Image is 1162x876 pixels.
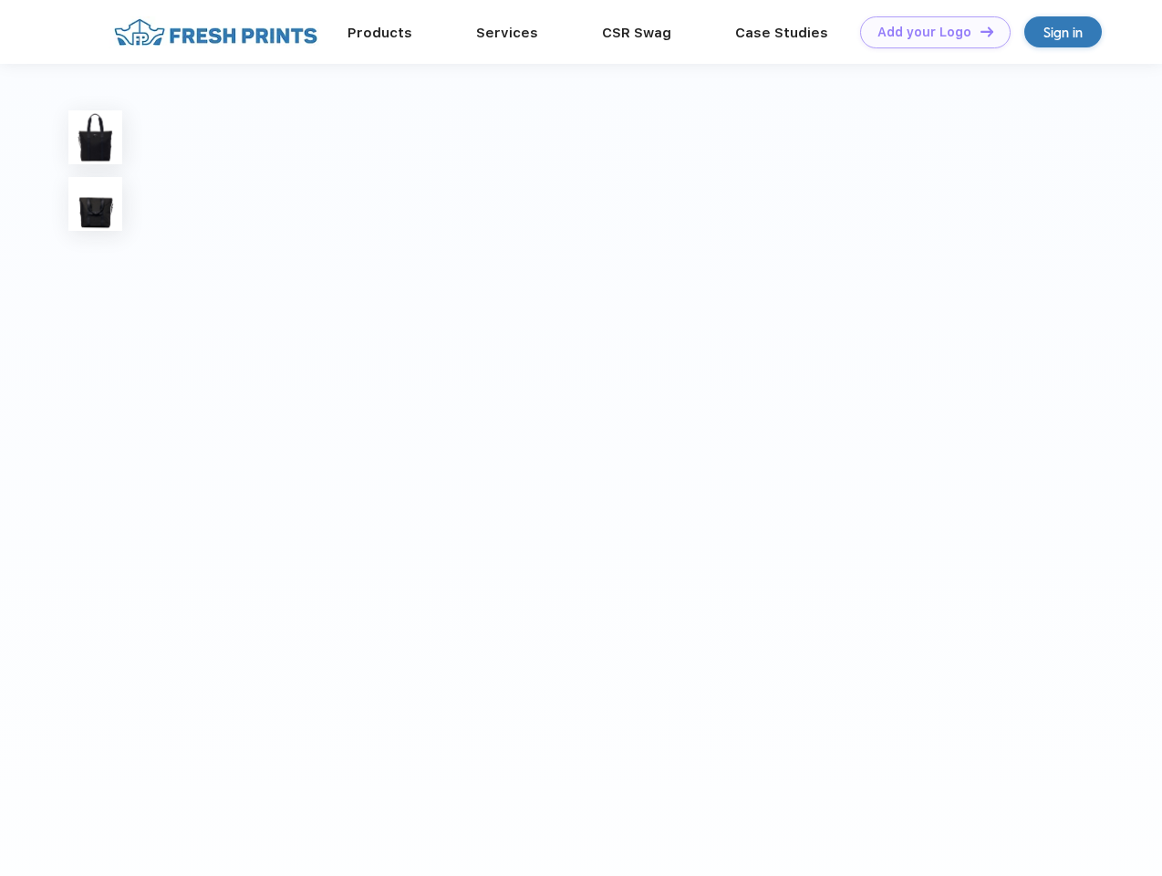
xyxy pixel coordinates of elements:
img: func=resize&h=100 [68,177,122,231]
div: Add your Logo [877,25,971,40]
img: DT [980,26,993,36]
a: Sign in [1024,16,1102,47]
a: Products [348,25,412,41]
img: func=resize&h=100 [68,110,122,164]
div: Sign in [1043,22,1083,43]
img: fo%20logo%202.webp [109,16,323,48]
